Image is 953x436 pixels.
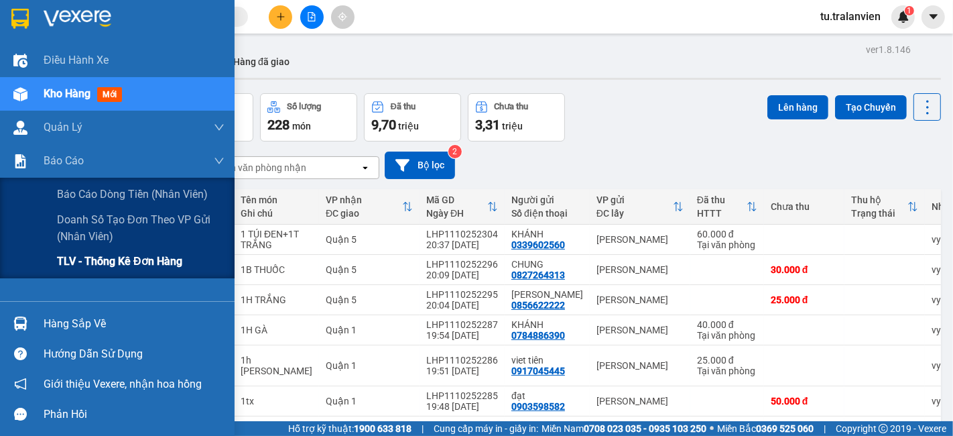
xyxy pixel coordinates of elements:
th: Toggle SortBy [319,189,420,225]
div: Quận 1 [326,396,413,406]
div: 50.000 đ [771,396,838,406]
div: KHÁNH [511,229,583,239]
img: icon-new-feature [897,11,909,23]
div: VP gửi [596,195,673,205]
span: Giới thiệu Vexere, nhận hoa hồng [44,376,202,392]
strong: 0369 525 060 [756,423,814,434]
span: 9,70 [371,117,396,133]
div: 1B THUỐC [241,264,312,275]
th: Toggle SortBy [690,189,764,225]
div: 60.000 đ [697,229,757,239]
div: 0856622222 [511,300,565,311]
span: message [14,408,27,421]
span: 3,31 [475,117,500,133]
img: warehouse-icon [13,87,27,101]
div: Tại văn phòng [697,330,757,341]
img: warehouse-icon [13,121,27,135]
button: aim [331,5,355,29]
div: Người gửi [511,195,583,205]
span: notification [14,378,27,390]
span: TLV - Thống kê đơn hàng [57,253,182,270]
th: Toggle SortBy [844,189,925,225]
div: 20:37 [DATE] [426,239,498,250]
svg: open [360,162,371,173]
div: 0903598582 [511,401,565,412]
div: LHP1110252285 [426,390,498,401]
div: [PERSON_NAME] [596,294,684,305]
span: món [292,121,311,131]
div: 19:54 [DATE] [426,330,498,341]
sup: 2 [448,145,462,158]
div: 0827264313 [511,270,565,280]
div: Tên món [241,195,312,205]
span: file-add [307,12,316,21]
div: 0784886390 [511,330,565,341]
strong: 1900 633 818 [354,423,411,434]
div: [PERSON_NAME] [596,360,684,371]
div: VP nhận [326,195,402,205]
div: Hàng sắp về [44,314,225,334]
div: Đã thu [697,195,747,205]
span: 228 [267,117,290,133]
span: Miền Bắc [717,421,814,436]
div: ver 1.8.146 [866,42,911,57]
span: Báo cáo dòng tiền (nhân viên) [57,186,208,203]
span: Cung cấp máy in - giấy in: [434,421,538,436]
div: 25.000 đ [697,355,757,366]
img: warehouse-icon [13,54,27,68]
div: Hướng dẫn sử dụng [44,344,225,364]
button: caret-down [922,5,945,29]
div: LHP1110252286 [426,355,498,366]
div: Quận 1 [326,360,413,371]
div: LHP1110252304 [426,229,498,239]
div: LHP1110252295 [426,289,498,300]
div: Ghi chú [241,208,312,219]
div: Mã GD [426,195,487,205]
div: Ngày ĐH [426,208,487,219]
img: solution-icon [13,154,27,168]
div: [PERSON_NAME] [596,234,684,245]
div: Quận 1 [326,325,413,335]
button: Lên hàng [767,95,828,119]
div: ĐC giao [326,208,402,219]
span: question-circle [14,347,27,360]
th: Toggle SortBy [420,189,505,225]
div: 1H TRẮNG [241,294,312,305]
span: caret-down [928,11,940,23]
div: Phản hồi [44,404,225,425]
span: Quản Lý [44,119,82,135]
span: tu.tralanvien [810,8,891,25]
div: 1H GÀ [241,325,312,335]
img: logo-vxr [11,9,29,29]
div: Ty [511,289,583,300]
span: copyright [879,424,888,433]
button: Bộ lọc [385,152,455,179]
div: Đã thu [391,102,416,111]
span: Điều hành xe [44,52,109,68]
div: KHÁNH [511,319,583,330]
span: | [824,421,826,436]
div: viet tiên [511,355,583,366]
div: 20:04 [DATE] [426,300,498,311]
div: ĐC lấy [596,208,673,219]
span: mới [97,87,122,102]
span: triệu [398,121,419,131]
button: Chưa thu3,31 triệu [468,93,565,142]
span: Doanh số tạo đơn theo VP gửi (nhân viên) [57,211,225,245]
span: down [214,156,225,166]
div: Tại văn phòng [697,366,757,376]
span: aim [338,12,347,21]
div: LHP1110252296 [426,259,498,270]
div: Quận 5 [326,234,413,245]
div: 19:51 [DATE] [426,366,498,376]
span: plus [276,12,285,21]
div: 19:48 [DATE] [426,401,498,412]
div: 1 TÚI ĐEN+1T TRẮNG [241,229,312,250]
div: 0339602560 [511,239,565,250]
div: Chọn văn phòng nhận [214,161,306,174]
button: file-add [300,5,324,29]
span: Kho hàng [44,87,90,100]
span: down [214,122,225,133]
div: 25.000 đ [771,294,838,305]
div: [PERSON_NAME] [596,264,684,275]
